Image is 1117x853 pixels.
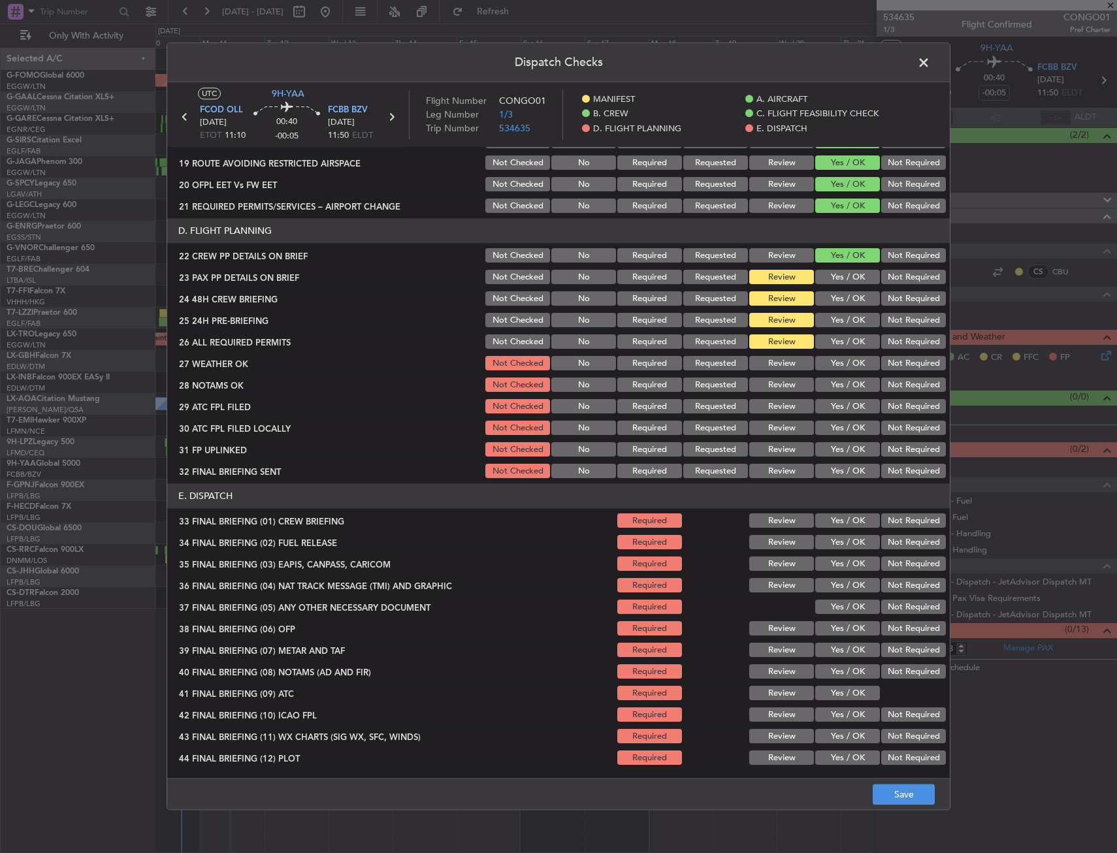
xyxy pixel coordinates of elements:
[881,199,946,214] button: Not Required
[881,270,946,285] button: Not Required
[756,108,879,121] span: C. FLIGHT FEASIBILITY CHECK
[881,314,946,328] button: Not Required
[815,579,880,593] button: Yes / OK
[815,730,880,744] button: Yes / OK
[881,600,946,615] button: Not Required
[815,156,880,170] button: Yes / OK
[815,400,880,414] button: Yes / OK
[873,784,935,805] button: Save
[881,751,946,765] button: Not Required
[881,443,946,457] button: Not Required
[881,421,946,436] button: Not Required
[815,686,880,701] button: Yes / OK
[815,199,880,214] button: Yes / OK
[881,464,946,479] button: Not Required
[881,378,946,393] button: Not Required
[815,464,880,479] button: Yes / OK
[881,708,946,722] button: Not Required
[881,730,946,744] button: Not Required
[815,421,880,436] button: Yes / OK
[815,751,880,765] button: Yes / OK
[881,643,946,658] button: Not Required
[815,378,880,393] button: Yes / OK
[815,335,880,349] button: Yes / OK
[815,514,880,528] button: Yes / OK
[881,178,946,192] button: Not Required
[881,400,946,414] button: Not Required
[881,557,946,571] button: Not Required
[815,314,880,328] button: Yes / OK
[815,643,880,658] button: Yes / OK
[815,708,880,722] button: Yes / OK
[815,557,880,571] button: Yes / OK
[881,335,946,349] button: Not Required
[881,622,946,636] button: Not Required
[815,292,880,306] button: Yes / OK
[815,536,880,550] button: Yes / OK
[881,514,946,528] button: Not Required
[881,579,946,593] button: Not Required
[815,270,880,285] button: Yes / OK
[881,665,946,679] button: Not Required
[881,536,946,550] button: Not Required
[815,357,880,371] button: Yes / OK
[815,249,880,263] button: Yes / OK
[815,443,880,457] button: Yes / OK
[881,357,946,371] button: Not Required
[815,178,880,192] button: Yes / OK
[167,43,950,82] header: Dispatch Checks
[815,600,880,615] button: Yes / OK
[815,665,880,679] button: Yes / OK
[815,622,880,636] button: Yes / OK
[881,292,946,306] button: Not Required
[881,249,946,263] button: Not Required
[881,156,946,170] button: Not Required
